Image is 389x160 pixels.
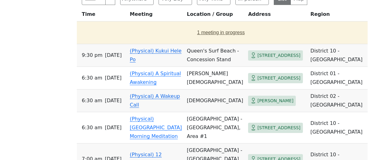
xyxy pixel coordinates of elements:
[184,89,246,112] td: [DEMOGRAPHIC_DATA]
[130,48,181,62] a: (Physical) Kukui Hele Po
[184,67,246,89] td: [PERSON_NAME][DEMOGRAPHIC_DATA]
[77,10,127,21] th: Time
[184,10,246,21] th: Location / Group
[130,93,180,108] a: (Physical) A Wakeup Call
[79,24,363,41] button: 1 meeting in progress
[257,97,293,105] span: [PERSON_NAME]
[105,96,121,105] span: [DATE]
[308,67,367,89] td: District 01 - [GEOGRAPHIC_DATA]
[82,96,102,105] span: 6:30 AM
[82,51,103,60] span: 9:30 PM
[308,44,367,67] td: District 10 - [GEOGRAPHIC_DATA]
[105,123,121,132] span: [DATE]
[127,10,184,21] th: Meeting
[105,74,121,82] span: [DATE]
[257,124,300,132] span: [STREET_ADDRESS]
[308,10,367,21] th: Region
[130,116,182,139] a: (Physical) [GEOGRAPHIC_DATA] Morning Meditation
[184,44,246,67] td: Queen's Surf Beach - Concession Stand
[257,52,300,59] span: [STREET_ADDRESS]
[308,89,367,112] td: District 02 - [GEOGRAPHIC_DATA]
[105,51,122,60] span: [DATE]
[184,112,246,144] td: [GEOGRAPHIC_DATA] - [GEOGRAPHIC_DATA], Area #1
[130,71,181,85] a: (Physical) A Spiritual Awakening
[308,112,367,144] td: District 10 - [GEOGRAPHIC_DATA]
[257,74,300,82] span: [STREET_ADDRESS]
[82,74,102,82] span: 6:30 AM
[246,10,308,21] th: Address
[82,123,102,132] span: 6:30 AM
